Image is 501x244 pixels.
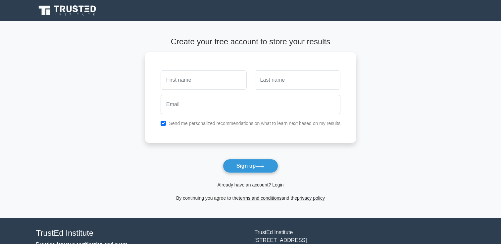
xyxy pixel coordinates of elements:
h4: TrustEd Institute [36,228,247,238]
label: Send me personalized recommendations on what to learn next based on my results [169,121,340,126]
a: Already have an account? Login [217,182,283,187]
input: First name [161,70,246,90]
div: By continuing you agree to the and the [141,194,360,202]
input: Last name [255,70,340,90]
a: terms and conditions [239,195,281,201]
input: Email [161,95,340,114]
h4: Create your free account to store your results [145,37,356,47]
a: privacy policy [297,195,325,201]
button: Sign up [223,159,278,173]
